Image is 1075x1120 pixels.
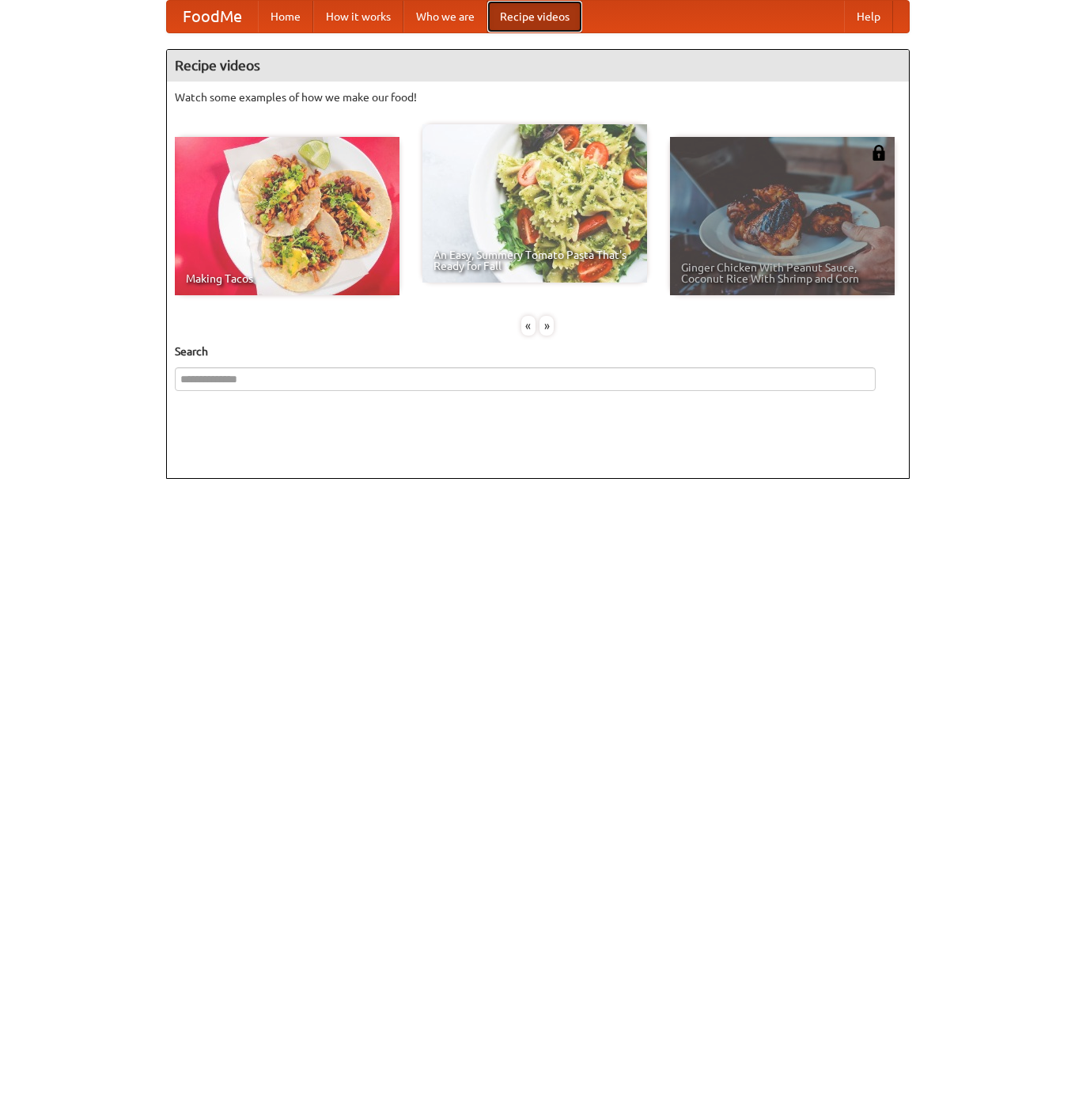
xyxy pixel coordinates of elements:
a: Making Tacos [175,137,399,295]
a: Help [844,1,893,32]
div: « [521,316,536,336]
a: FoodMe [167,1,258,32]
h5: Search [175,344,901,359]
span: An Easy, Summery Tomato Pasta That's Ready for Fall [433,249,636,271]
a: Recipe videos [487,1,582,32]
img: 483408.png [871,145,887,161]
p: Watch some examples of how we make our food! [175,89,901,105]
div: » [539,316,554,336]
h4: Recipe videos [167,50,909,82]
a: Home [258,1,313,32]
span: Making Tacos [186,273,388,284]
a: How it works [313,1,403,32]
a: An Easy, Summery Tomato Pasta That's Ready for Fall [422,124,647,283]
a: Who we are [403,1,487,32]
